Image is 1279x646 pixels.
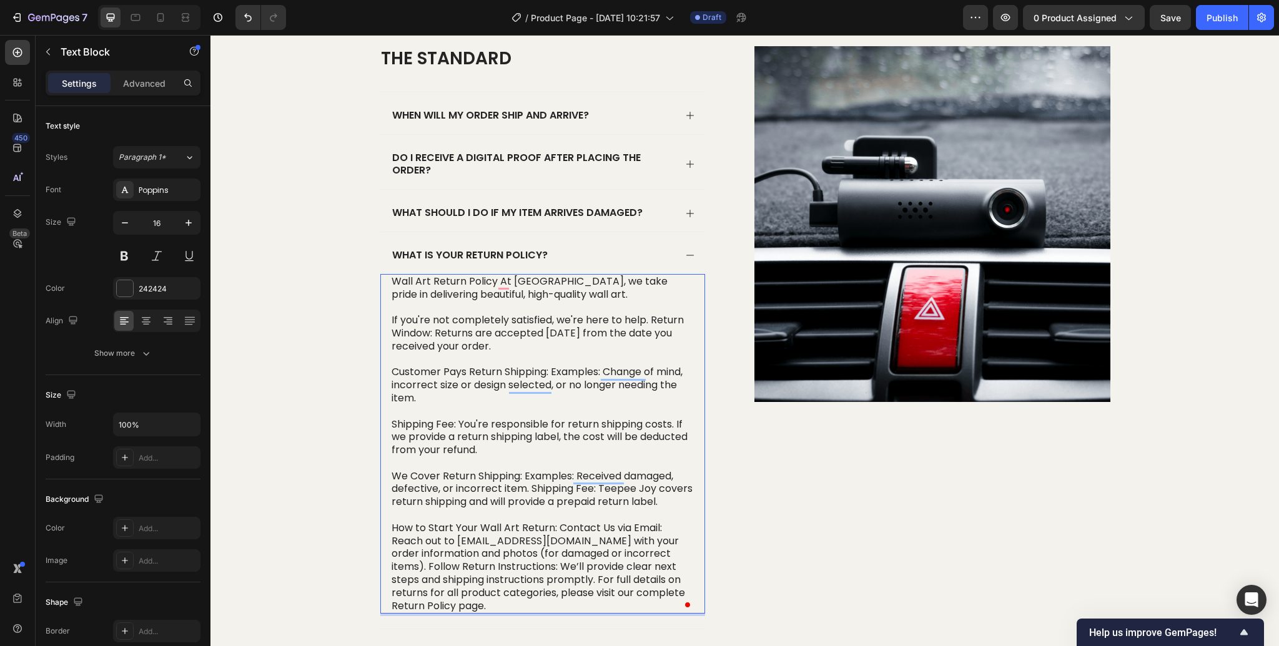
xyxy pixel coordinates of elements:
button: Save [1150,5,1191,30]
div: Size [46,387,79,404]
button: Publish [1196,5,1248,30]
span: Save [1160,12,1181,23]
div: Shape [46,594,86,611]
div: Font [46,184,61,195]
button: 0 product assigned [1023,5,1145,30]
div: Undo/Redo [235,5,286,30]
div: Width [46,419,66,430]
div: Publish [1207,11,1238,24]
button: Paragraph 1* [113,146,200,169]
div: Size [46,214,79,231]
p: Settings [62,77,97,90]
p: Advanced [123,77,165,90]
div: Border [46,625,70,637]
span: Paragraph 1* [119,152,166,163]
div: Rich Text Editor. Editing area: main [180,609,465,639]
button: 7 [5,5,93,30]
div: Open Intercom Messenger [1237,585,1267,615]
span: Help us improve GemPages! [1089,627,1237,639]
div: Text style [46,120,80,132]
div: Add... [139,523,197,534]
div: 450 [12,133,30,143]
div: Poppins [139,185,197,196]
span: / [525,11,528,24]
iframe: To enrich screen reader interactions, please activate Accessibility in Grammarly extension settings [210,35,1279,646]
span: 0 product assigned [1034,11,1117,24]
div: Show more [94,347,152,360]
div: Background [46,491,106,508]
div: Add... [139,453,197,464]
div: Color [46,283,65,294]
div: Styles [46,152,67,163]
div: Add... [139,555,197,567]
div: Color [46,522,65,534]
p: Text Block [61,44,167,59]
div: Align [46,313,81,330]
button: Show survey - Help us improve GemPages! [1089,625,1252,640]
div: Image [46,555,67,566]
img: 432750572815254551-6091068a-0093-4007-905f-39a85723aa15.png [544,11,900,367]
span: Draft [703,12,721,23]
div: 242424 [139,283,197,295]
button: Show more [46,342,200,365]
span: Product Page - [DATE] 10:21:57 [531,11,660,24]
div: Add... [139,626,197,637]
input: Auto [114,413,200,436]
div: Padding [46,452,74,463]
div: Beta [9,228,30,238]
p: 7 [82,10,87,25]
